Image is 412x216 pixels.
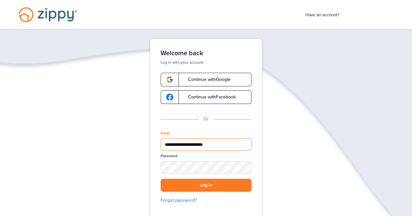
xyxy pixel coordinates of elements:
[161,90,251,104] a: google-logoContinue withFacebook
[181,77,231,82] span: Continue with Google
[161,179,251,192] button: Log in
[161,60,251,65] p: Log in with your account.
[204,116,209,123] p: Or
[161,138,251,151] input: Email
[181,95,236,99] span: Continue with Facebook
[161,161,251,173] input: Password
[161,197,251,204] a: Forgot password?
[161,153,178,159] label: Password
[166,76,173,83] img: google-logo
[161,49,251,57] h1: Welcome back
[166,94,173,101] img: google-logo
[161,131,170,136] label: Email
[305,8,340,19] span: Have an account?
[161,73,251,86] a: google-logoContinue withGoogle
